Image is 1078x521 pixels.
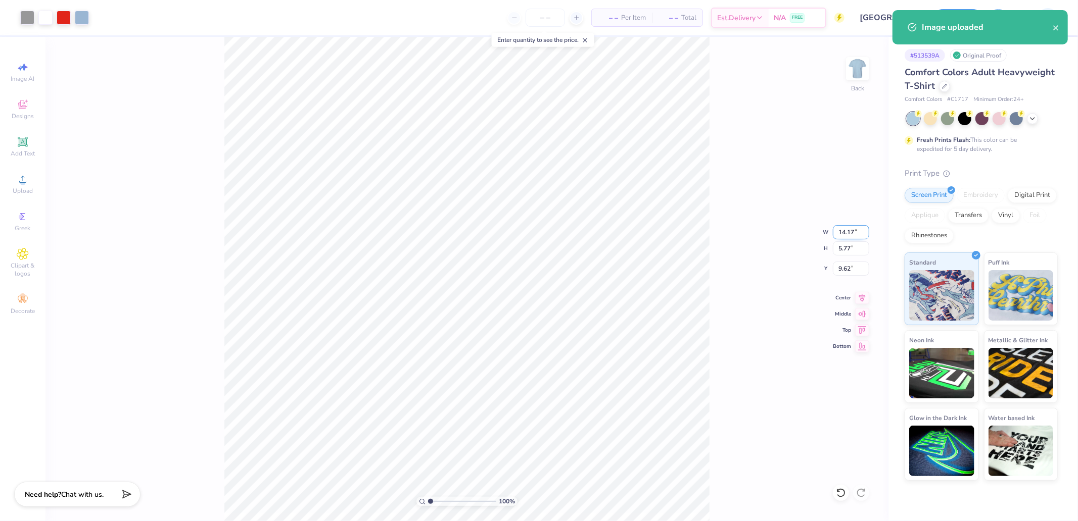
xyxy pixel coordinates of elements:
img: Glow in the Dark Ink [909,426,974,476]
span: Puff Ink [989,257,1010,268]
div: Applique [905,208,945,223]
span: Upload [13,187,33,195]
span: N/A [774,13,786,23]
span: Middle [833,310,851,318]
div: Digital Print [1008,188,1057,203]
button: close [1053,21,1060,33]
span: Comfort Colors Adult Heavyweight T-Shirt [905,66,1055,92]
div: Back [851,84,864,93]
span: Standard [909,257,936,268]
span: Neon Ink [909,335,934,345]
div: Print Type [905,168,1058,179]
strong: Need help? [25,490,61,499]
div: Screen Print [905,188,954,203]
div: Image uploaded [922,21,1053,33]
span: Minimum Order: 24 + [973,95,1024,104]
span: – – [658,13,678,23]
span: Image AI [11,75,35,83]
span: Add Text [11,149,35,158]
div: Rhinestones [905,228,954,243]
img: Metallic & Glitter Ink [989,348,1054,398]
span: # C1717 [947,95,968,104]
span: FREE [792,14,803,21]
span: Center [833,294,851,301]
img: Back [848,59,868,79]
img: Standard [909,270,974,321]
div: Original Proof [950,49,1007,62]
div: Vinyl [992,208,1020,223]
span: Clipart & logos [5,262,40,278]
span: Decorate [11,307,35,315]
span: Est. Delivery [717,13,756,23]
span: Greek [15,224,31,232]
span: – – [598,13,618,23]
div: Transfers [948,208,989,223]
input: Untitled Design [852,8,926,28]
span: 100 % [499,497,515,506]
span: Total [681,13,696,23]
div: Foil [1023,208,1047,223]
span: Glow in the Dark Ink [909,412,967,423]
img: Neon Ink [909,348,974,398]
span: Bottom [833,343,851,350]
span: Top [833,327,851,334]
div: # 513539A [905,49,945,62]
span: Designs [12,112,34,120]
strong: Fresh Prints Flash: [917,136,970,144]
input: – – [526,9,565,27]
img: Puff Ink [989,270,1054,321]
img: Water based Ink [989,426,1054,476]
div: This color can be expedited for 5 day delivery. [917,135,1041,153]
span: Chat with us. [61,490,104,499]
span: Metallic & Glitter Ink [989,335,1048,345]
div: Embroidery [957,188,1005,203]
span: Water based Ink [989,412,1035,423]
div: Enter quantity to see the price. [492,33,594,47]
span: Comfort Colors [905,95,942,104]
span: Per Item [621,13,646,23]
